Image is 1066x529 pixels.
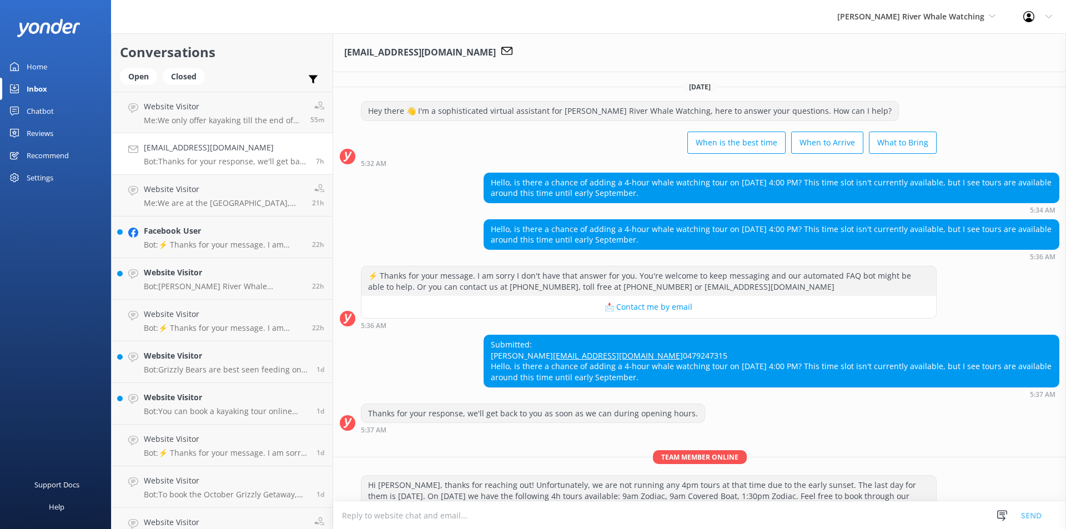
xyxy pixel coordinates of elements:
[1030,254,1055,260] strong: 5:36 AM
[144,433,308,445] h4: Website Visitor
[144,198,304,208] p: Me: We are at the [GEOGRAPHIC_DATA], [GEOGRAPHIC_DATA] E
[316,365,324,374] span: Aug 28 2025 06:57am (UTC -07:00) America/Tijuana
[144,157,308,167] p: Bot: Thanks for your response, we'll get back to you as soon as we can during opening hours.
[361,159,937,167] div: Aug 24 2025 05:32am (UTC -07:00) America/Tijuana
[484,253,1059,260] div: Aug 24 2025 05:36am (UTC -07:00) America/Tijuana
[361,266,936,296] div: ⚡ Thanks for your message. I am sorry I don't have that answer for you. You're welcome to keep me...
[837,11,984,22] span: [PERSON_NAME] River Whale Watching
[112,300,333,341] a: Website VisitorBot:⚡ Thanks for your message. I am sorry I don't have that answer for you. You're...
[361,296,936,318] button: 📩 Contact me by email
[49,496,64,518] div: Help
[144,183,304,195] h4: Website Visitor
[1030,391,1055,398] strong: 5:37 AM
[791,132,863,154] button: When to Arrive
[144,142,308,154] h4: [EMAIL_ADDRESS][DOMAIN_NAME]
[112,216,333,258] a: Facebook UserBot:⚡ Thanks for your message. I am sorry I don't have that answer for you. You're w...
[312,198,324,208] span: Aug 28 2025 11:41am (UTC -07:00) America/Tijuana
[361,323,386,329] strong: 5:36 AM
[144,475,308,487] h4: Website Visitor
[112,92,333,133] a: Website VisitorMe:We only offer kayaking till the end of August55m
[312,323,324,332] span: Aug 28 2025 10:35am (UTC -07:00) America/Tijuana
[144,240,304,250] p: Bot: ⚡ Thanks for your message. I am sorry I don't have that answer for you. You're welcome to ke...
[361,426,705,434] div: Aug 24 2025 05:37am (UTC -07:00) America/Tijuana
[27,144,69,167] div: Recommend
[344,46,496,60] h3: [EMAIL_ADDRESS][DOMAIN_NAME]
[361,476,936,516] div: Hi [PERSON_NAME], thanks for reaching out! Unfortunately, we are not running any 4pm tours at tha...
[484,206,1059,214] div: Aug 24 2025 05:34am (UTC -07:00) America/Tijuana
[144,225,304,237] h4: Facebook User
[112,425,333,466] a: Website VisitorBot:⚡ Thanks for your message. I am sorry I don't have that answer for you. You're...
[27,100,54,122] div: Chatbot
[484,173,1059,203] div: Hello, is there a chance of adding a 4-hour whale watching tour on [DATE] 4:00 PM? This time slot...
[120,70,163,82] a: Open
[27,56,47,78] div: Home
[553,350,683,361] a: [EMAIL_ADDRESS][DOMAIN_NAME]
[163,70,210,82] a: Closed
[144,406,308,416] p: Bot: You can book a kayaking tour online through the following links: - For the Explorer Kayaking...
[144,100,302,113] h4: Website Visitor
[361,160,386,167] strong: 5:32 AM
[484,390,1059,398] div: Aug 24 2025 05:37am (UTC -07:00) America/Tijuana
[112,258,333,300] a: Website VisitorBot:[PERSON_NAME] River Whale Watching is located at [GEOGRAPHIC_DATA], [GEOGRAPHI...
[144,391,308,404] h4: Website Visitor
[1030,207,1055,214] strong: 5:34 AM
[361,427,386,434] strong: 5:37 AM
[144,448,308,458] p: Bot: ⚡ Thanks for your message. I am sorry I don't have that answer for you. You're welcome to ke...
[144,266,304,279] h4: Website Visitor
[653,450,747,464] span: Team member online
[112,175,333,216] a: Website VisitorMe:We are at the [GEOGRAPHIC_DATA], [GEOGRAPHIC_DATA] E21h
[112,133,333,175] a: [EMAIL_ADDRESS][DOMAIN_NAME]Bot:Thanks for your response, we'll get back to you as soon as we can...
[27,167,53,189] div: Settings
[17,19,81,37] img: yonder-white-logo.png
[144,350,308,362] h4: Website Visitor
[361,321,937,329] div: Aug 24 2025 05:36am (UTC -07:00) America/Tijuana
[144,281,304,291] p: Bot: [PERSON_NAME] River Whale Watching is located at [GEOGRAPHIC_DATA], [GEOGRAPHIC_DATA], [PERS...
[163,68,205,85] div: Closed
[310,115,324,124] span: Aug 29 2025 08:24am (UTC -07:00) America/Tijuana
[312,281,324,291] span: Aug 28 2025 10:50am (UTC -07:00) America/Tijuana
[144,323,304,333] p: Bot: ⚡ Thanks for your message. I am sorry I don't have that answer for you. You're welcome to ke...
[361,404,705,423] div: Thanks for your response, we'll get back to you as soon as we can during opening hours.
[120,42,324,63] h2: Conversations
[869,132,937,154] button: What to Bring
[34,473,79,496] div: Support Docs
[484,335,1059,386] div: Submitted: [PERSON_NAME] 0479247315 Hello, is there a chance of adding a 4-hour whale watching to...
[312,240,324,249] span: Aug 28 2025 10:57am (UTC -07:00) America/Tijuana
[112,466,333,508] a: Website VisitorBot:To book the October Grizzly Getaway, please select your desired dates for the ...
[316,448,324,457] span: Aug 27 2025 08:19pm (UTC -07:00) America/Tijuana
[144,490,308,500] p: Bot: To book the October Grizzly Getaway, please select your desired dates for the package. Once ...
[144,365,308,375] p: Bot: Grizzly Bears are best seen feeding on salmon in September and October, with good sightings ...
[687,132,786,154] button: When is the best time
[484,220,1059,249] div: Hello, is there a chance of adding a 4-hour whale watching tour on [DATE] 4:00 PM? This time slot...
[112,341,333,383] a: Website VisitorBot:Grizzly Bears are best seen feeding on salmon in September and October, with g...
[27,122,53,144] div: Reviews
[361,102,898,120] div: Hey there 👋 I'm a sophisticated virtual assistant for [PERSON_NAME] River Whale Watching, here to...
[112,383,333,425] a: Website VisitorBot:You can book a kayaking tour online through the following links: - For the Exp...
[316,406,324,416] span: Aug 28 2025 03:08am (UTC -07:00) America/Tijuana
[682,82,717,92] span: [DATE]
[316,490,324,499] span: Aug 27 2025 03:55pm (UTC -07:00) America/Tijuana
[144,308,304,320] h4: Website Visitor
[144,115,302,125] p: Me: We only offer kayaking till the end of August
[27,78,47,100] div: Inbox
[316,157,324,166] span: Aug 29 2025 02:11am (UTC -07:00) America/Tijuana
[144,516,306,528] h4: Website Visitor
[120,68,157,85] div: Open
